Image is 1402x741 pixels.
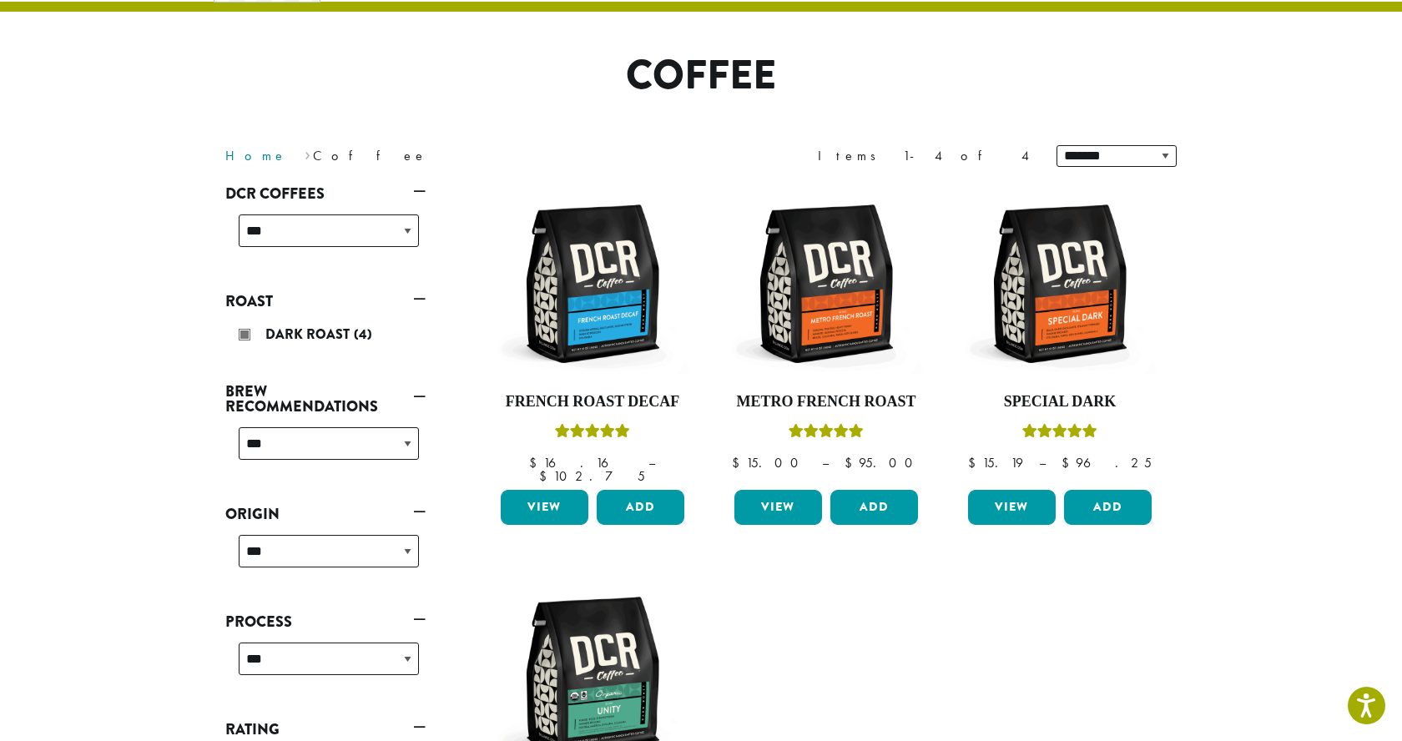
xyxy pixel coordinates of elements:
span: $ [1062,454,1076,471]
img: DCR-12oz-French-Roast-Decaf-Stock-scaled.png [497,188,688,380]
div: Rated 5.00 out of 5 [1022,421,1097,446]
button: Add [597,490,684,525]
a: Special DarkRated 5.00 out of 5 [964,188,1156,483]
a: Process [225,607,426,636]
h4: Special Dark [964,393,1156,411]
bdi: 102.75 [539,467,645,485]
span: › [305,140,310,166]
span: $ [529,454,543,471]
bdi: 96.25 [1062,454,1152,471]
img: DCR-12oz-Metro-French-Roast-Stock-scaled.png [730,188,922,380]
a: Home [225,147,287,164]
a: French Roast DecafRated 5.00 out of 5 [497,188,688,483]
div: Origin [225,528,426,587]
div: Process [225,636,426,695]
a: View [968,490,1056,525]
h1: Coffee [213,52,1189,100]
a: View [734,490,822,525]
bdi: 15.19 [968,454,1023,471]
div: Roast [225,315,426,357]
span: Dark Roast [265,325,354,344]
button: Add [830,490,918,525]
span: – [1039,454,1046,471]
img: DCR-12oz-Special-Dark-Stock-scaled.png [964,188,1156,380]
a: Brew Recommendations [225,377,426,421]
span: $ [845,454,859,471]
div: Rated 5.00 out of 5 [789,421,864,446]
a: Origin [225,500,426,528]
a: Metro French RoastRated 5.00 out of 5 [730,188,922,483]
a: View [501,490,588,525]
span: $ [732,454,746,471]
div: DCR Coffees [225,208,426,267]
div: Rated 5.00 out of 5 [555,421,630,446]
bdi: 95.00 [845,454,920,471]
span: $ [539,467,553,485]
span: – [648,454,655,471]
bdi: 16.16 [529,454,633,471]
span: – [822,454,829,471]
button: Add [1064,490,1152,525]
div: Brew Recommendations [225,421,426,480]
h4: Metro French Roast [730,393,922,411]
nav: Breadcrumb [225,146,676,166]
bdi: 15.00 [732,454,806,471]
a: Roast [225,287,426,315]
span: $ [968,454,982,471]
h4: French Roast Decaf [497,393,688,411]
div: Items 1-4 of 4 [818,146,1031,166]
a: DCR Coffees [225,179,426,208]
span: (4) [354,325,372,344]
